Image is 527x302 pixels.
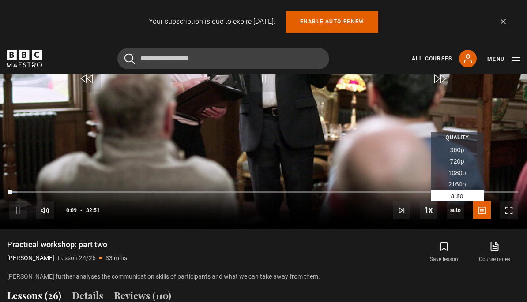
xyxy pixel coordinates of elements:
[80,207,83,213] span: -
[149,16,275,27] p: Your subscription is due to expire [DATE].
[451,192,463,199] span: Auto
[58,254,96,263] p: Lesson 24/26
[450,158,464,165] span: 720p
[450,146,464,153] span: 360p
[419,239,469,265] button: Save lesson
[7,272,520,281] p: [PERSON_NAME] further analyses the communication skills of participants and what we can take away...
[470,239,520,265] a: Course notes
[9,191,518,193] div: Progress Bar
[124,53,135,64] button: Submit the search query
[7,239,127,250] h1: Practical workshop: part two
[86,202,100,218] span: 32:51
[448,181,466,188] span: 2160p
[473,201,491,219] button: Captions
[448,169,466,176] span: 1080p
[431,132,484,143] li: Quality
[7,254,54,263] p: [PERSON_NAME]
[393,201,410,219] button: Next Lesson
[447,201,464,219] div: Current quality: 1080p
[66,202,77,218] span: 0:09
[447,201,464,219] span: auto
[117,48,329,69] input: Search
[9,201,27,219] button: Pause
[105,254,127,263] p: 33 mins
[500,201,518,219] button: Fullscreen
[420,201,437,219] button: Playback Rate
[36,201,54,219] button: Mute
[286,11,378,33] a: Enable auto-renew
[7,50,42,67] svg: BBC Maestro
[487,55,520,63] button: Toggle navigation
[412,55,452,63] a: All Courses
